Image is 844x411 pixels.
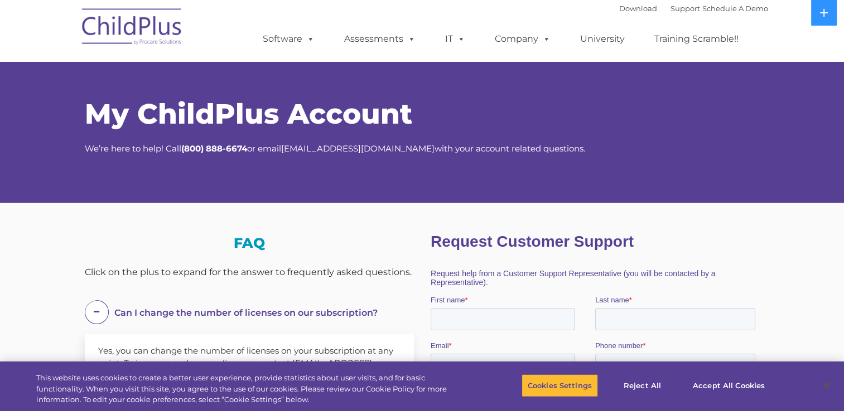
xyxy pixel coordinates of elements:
strong: 800) 888-6674 [184,143,247,154]
strong: ( [181,143,184,154]
button: Cookies Settings [522,374,598,397]
font: | [619,4,768,13]
a: Software [252,28,326,50]
span: Can I change the number of licenses on our subscription? [114,307,378,318]
a: Schedule A Demo [702,4,768,13]
span: My ChildPlus Account [85,97,412,131]
a: IT [434,28,476,50]
a: Assessments [333,28,427,50]
span: Last name [165,74,199,82]
a: [EMAIL_ADDRESS][DOMAIN_NAME] [281,143,435,154]
button: Close [814,373,838,398]
a: University [569,28,636,50]
button: Accept All Cookies [687,374,771,397]
a: Company [484,28,562,50]
span: We’re here to help! Call or email with your account related questions. [85,143,585,154]
div: Click on the plus to expand for the answer to frequently asked questions. [85,264,414,281]
a: Support [671,4,700,13]
h3: FAQ [85,236,414,250]
button: Reject All [607,374,677,397]
div: This website uses cookies to create a better user experience, provide statistics about user visit... [36,373,464,405]
a: Download [619,4,657,13]
img: ChildPlus by Procare Solutions [76,1,188,56]
a: Training Scramble!! [643,28,750,50]
span: Phone number [165,119,212,128]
